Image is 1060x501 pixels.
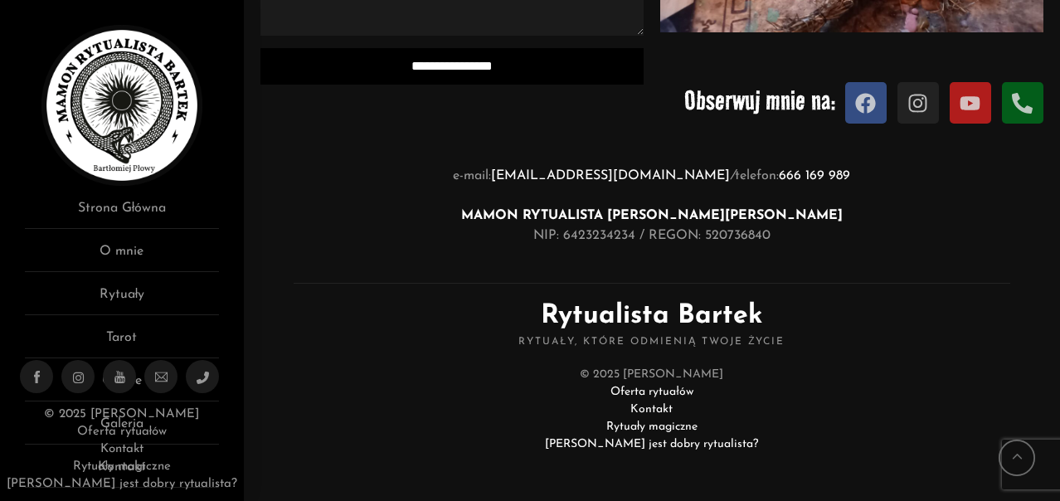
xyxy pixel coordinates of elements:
[7,478,237,490] a: [PERSON_NAME] jest dobry rytualista?
[610,386,693,398] a: Oferta rytuałów
[252,166,1052,246] p: e-mail: telefon: NIP: 6423234234 / REGON: 520736840
[779,169,850,182] a: 666 169 989
[41,25,202,186] img: Rytualista Bartek
[25,241,219,272] a: O mnie
[25,328,219,358] a: Tarot
[77,426,167,438] a: Oferta rytuałów
[25,285,219,315] a: Rytuały
[730,166,735,186] i: /
[606,421,698,433] a: Rytuały magiczne
[461,209,843,222] strong: MAMON RYTUALISTA [PERSON_NAME] [PERSON_NAME]
[630,403,673,416] a: Kontakt
[491,169,730,182] a: [EMAIL_ADDRESS][DOMAIN_NAME]
[545,438,758,450] a: [PERSON_NAME] jest dobry rytualista?
[25,198,219,229] a: Strona Główna
[294,366,1010,453] div: © 2025 [PERSON_NAME]
[100,443,143,455] a: Kontakt
[294,336,1010,349] span: Rytuały, które odmienią Twoje życie
[294,283,1010,349] h2: Rytualista Bartek
[73,460,171,473] a: Rytuały magiczne
[660,76,836,124] p: Obserwuj mnie na:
